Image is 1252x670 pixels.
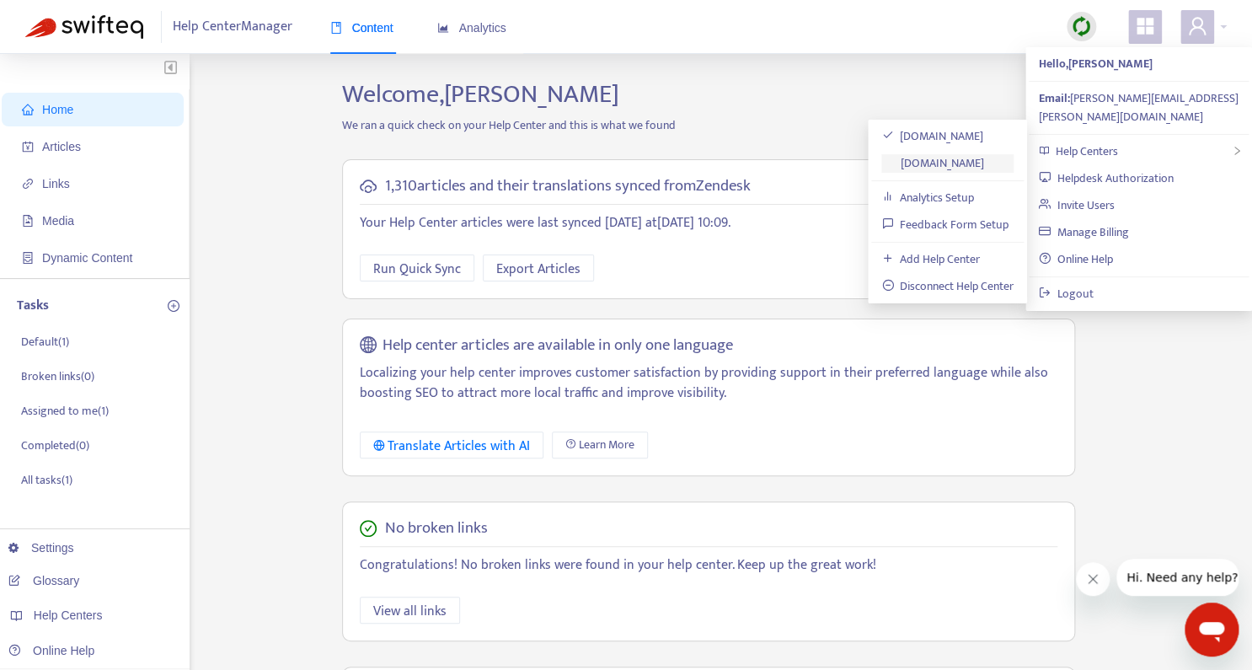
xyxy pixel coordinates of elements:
[168,300,179,312] span: plus-circle
[42,140,81,153] span: Articles
[42,251,132,265] span: Dynamic Content
[1039,169,1174,188] a: Helpdesk Authorization
[360,363,1057,404] p: Localizing your help center improves customer satisfaction by providing support in their preferre...
[496,259,581,280] span: Export Articles
[1135,16,1155,36] span: appstore
[8,574,79,587] a: Glossary
[330,22,342,34] span: book
[360,336,377,356] span: global
[881,126,983,146] a: [DOMAIN_NAME]
[1039,54,1153,73] strong: Hello, [PERSON_NAME]
[21,402,109,420] p: Assigned to me ( 1 )
[21,333,69,351] p: Default ( 1 )
[22,104,34,115] span: home
[42,103,73,116] span: Home
[34,608,103,622] span: Help Centers
[373,259,461,280] span: Run Quick Sync
[1039,284,1094,303] a: Logout
[342,73,619,115] span: Welcome, [PERSON_NAME]
[22,141,34,153] span: account-book
[1076,562,1110,596] iframe: Close message
[329,116,1088,134] p: We ran a quick check on your Help Center and this is what we found
[42,177,70,190] span: Links
[373,436,531,457] div: Translate Articles with AI
[437,22,449,34] span: area-chart
[360,178,377,195] span: cloud-sync
[1039,196,1115,215] a: Invite Users
[25,15,143,39] img: Swifteq
[1116,559,1239,596] iframe: Message from company
[330,21,393,35] span: Content
[1039,89,1239,126] div: [PERSON_NAME][EMAIL_ADDRESS][PERSON_NAME][DOMAIN_NAME]
[360,520,377,537] span: check-circle
[385,177,751,196] h5: 1,310 articles and their translations synced from Zendesk
[1232,146,1242,156] span: right
[1056,142,1118,161] span: Help Centers
[579,436,634,454] span: Learn More
[483,255,594,281] button: Export Articles
[373,601,447,622] span: View all links
[1039,222,1129,242] a: Manage Billing
[173,11,292,43] span: Help Center Manager
[881,188,974,207] a: Analytics Setup
[17,296,49,316] p: Tasks
[1039,249,1113,269] a: Online Help
[383,336,733,356] h5: Help center articles are available in only one language
[22,215,34,227] span: file-image
[360,213,1057,233] p: Your Help Center articles were last synced [DATE] at [DATE] 10:09 .
[881,215,1009,234] a: Feedback Form Setup
[22,252,34,264] span: container
[360,431,544,458] button: Translate Articles with AI
[8,644,94,657] a: Online Help
[21,471,72,489] p: All tasks ( 1 )
[22,178,34,190] span: link
[360,597,460,624] button: View all links
[881,249,980,269] a: Add Help Center
[1071,16,1092,37] img: sync.dc5367851b00ba804db3.png
[552,431,648,458] a: Learn More
[21,367,94,385] p: Broken links ( 0 )
[437,21,506,35] span: Analytics
[8,541,74,555] a: Settings
[360,255,474,281] button: Run Quick Sync
[360,555,1057,576] p: Congratulations! No broken links were found in your help center. Keep up the great work!
[881,276,1014,296] a: Disconnect Help Center
[385,519,488,539] h5: No broken links
[42,214,74,228] span: Media
[1185,603,1239,657] iframe: Button to launch messaging window
[1039,88,1070,108] strong: Email:
[21,437,89,454] p: Completed ( 0 )
[881,153,984,173] a: [DOMAIN_NAME]
[1187,16,1207,36] span: user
